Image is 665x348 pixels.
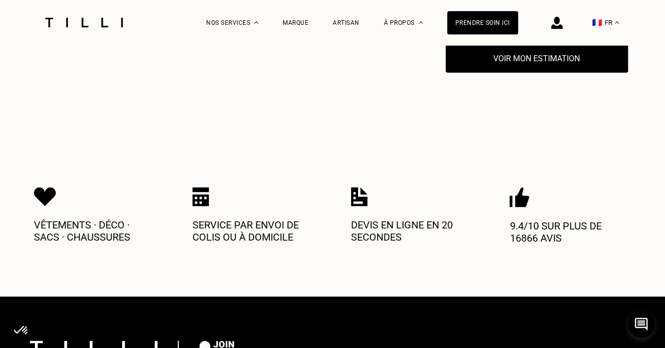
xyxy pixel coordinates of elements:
img: Icon [34,187,56,206]
a: Marque [283,19,308,26]
a: Artisan [333,19,360,26]
img: Icon [192,187,209,206]
img: icône connexion [551,17,563,29]
button: Voir mon estimation [446,44,628,72]
img: Icon [510,187,529,207]
img: Menu déroulant à propos [419,21,423,24]
p: 9.4/10 sur plus de 16866 avis [510,219,631,244]
p: Devis en ligne en 20 secondes [351,218,473,243]
img: Menu déroulant [254,21,258,24]
span: 🇫🇷 [592,18,602,27]
img: Logo du service de couturière Tilli [42,18,127,27]
img: Icon [351,187,368,206]
img: menu déroulant [615,21,619,24]
p: Service par envoi de colis ou à domicile [192,218,314,243]
p: Vêtements · Déco · Sacs · Chaussures [34,218,155,243]
a: Prendre soin ici [447,11,518,34]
